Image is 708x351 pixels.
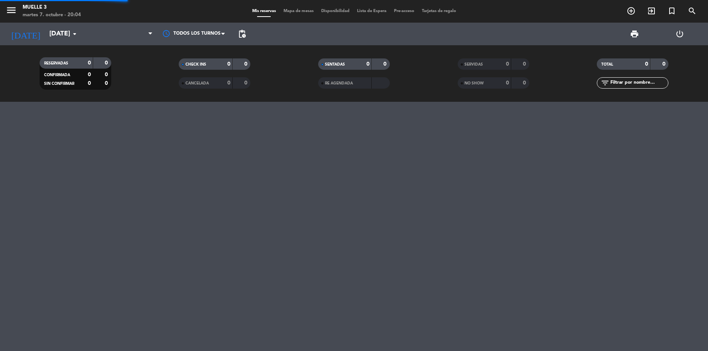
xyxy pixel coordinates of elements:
[383,61,388,67] strong: 0
[88,81,91,86] strong: 0
[353,9,390,13] span: Lista de Espera
[88,72,91,77] strong: 0
[645,61,648,67] strong: 0
[23,4,81,11] div: Muelle 3
[244,61,249,67] strong: 0
[44,73,70,77] span: CONFIRMADA
[630,29,639,38] span: print
[23,11,81,19] div: martes 7. octubre - 20:04
[506,80,509,86] strong: 0
[647,6,656,15] i: exit_to_app
[317,9,353,13] span: Disponibilidad
[390,9,418,13] span: Pre-acceso
[280,9,317,13] span: Mapa de mesas
[185,81,209,85] span: CANCELADA
[325,81,353,85] span: RE AGENDADA
[238,29,247,38] span: pending_actions
[601,78,610,87] i: filter_list
[627,6,636,15] i: add_circle_outline
[6,5,17,18] button: menu
[610,79,668,87] input: Filtrar por nombre...
[105,72,109,77] strong: 0
[523,80,527,86] strong: 0
[675,29,684,38] i: power_settings_new
[105,81,109,86] strong: 0
[44,61,68,65] span: RESERVADAS
[667,6,676,15] i: turned_in_not
[88,60,91,66] strong: 0
[464,63,483,66] span: SERVIDAS
[523,61,527,67] strong: 0
[601,63,613,66] span: TOTAL
[105,60,109,66] strong: 0
[244,80,249,86] strong: 0
[70,29,79,38] i: arrow_drop_down
[227,80,230,86] strong: 0
[185,63,206,66] span: CHECK INS
[6,5,17,16] i: menu
[662,61,667,67] strong: 0
[688,6,697,15] i: search
[248,9,280,13] span: Mis reservas
[227,61,230,67] strong: 0
[366,61,369,67] strong: 0
[418,9,460,13] span: Tarjetas de regalo
[657,23,702,45] div: LOG OUT
[6,26,46,42] i: [DATE]
[325,63,345,66] span: SENTADAS
[464,81,484,85] span: NO SHOW
[506,61,509,67] strong: 0
[44,82,74,86] span: SIN CONFIRMAR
